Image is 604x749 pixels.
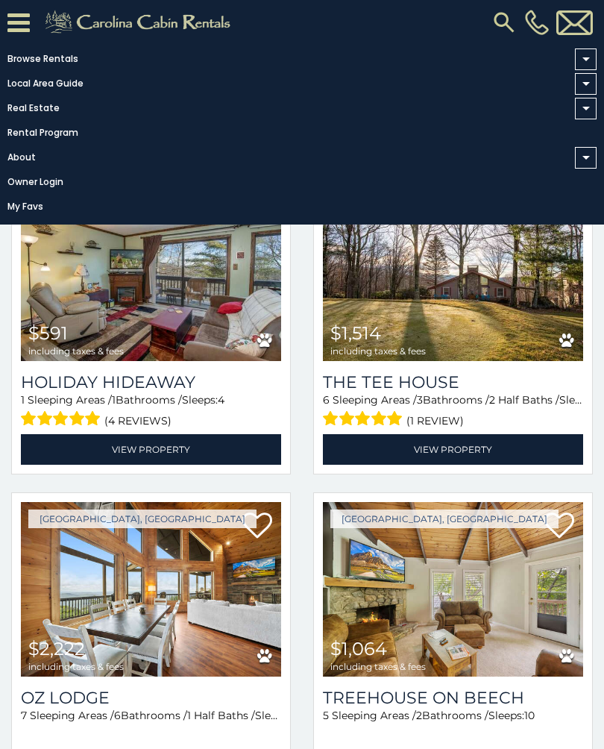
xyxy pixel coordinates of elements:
a: [PHONE_NUMBER] [521,10,553,35]
span: $2,222 [28,638,85,659]
a: Add to favorites [544,511,574,542]
span: including taxes & fees [330,662,426,671]
img: Khaki-logo.png [37,7,243,37]
a: Treehouse On Beech [323,688,583,708]
a: [GEOGRAPHIC_DATA], [GEOGRAPHIC_DATA] [28,510,257,528]
img: search-regular.svg [491,9,518,36]
span: 1 [112,393,116,407]
div: Sleeping Areas / Bathrooms / Sleeps: [21,708,281,746]
span: 4 [218,393,224,407]
span: (4 reviews) [104,411,172,430]
a: Treehouse On Beech $1,064 including taxes & fees [323,502,583,677]
span: 6 [114,709,121,722]
span: 1 [21,393,25,407]
span: (1 review) [406,411,464,430]
span: including taxes & fees [28,662,124,671]
a: The Tee House [323,372,583,392]
span: $591 [28,322,68,344]
a: View Property [21,434,281,465]
a: Holiday Hideaway [21,372,281,392]
span: 2 [416,709,422,722]
a: The Tee House $1,514 including taxes & fees [323,187,583,361]
img: The Tee House [323,187,583,361]
a: Add to favorites [242,511,272,542]
span: $1,514 [330,322,381,344]
div: Sleeping Areas / Bathrooms / Sleeps: [323,708,583,746]
span: 7 [21,709,27,722]
img: Treehouse On Beech [323,502,583,677]
a: View Property [323,434,583,465]
span: 10 [524,709,535,722]
a: Holiday Hideaway $591 including taxes & fees [21,187,281,361]
span: including taxes & fees [28,346,124,356]
a: Oz Lodge [21,688,281,708]
div: Sleeping Areas / Bathrooms / Sleeps: [323,392,583,430]
span: 5 [323,709,329,722]
span: 3 [417,393,423,407]
span: $1,064 [330,638,387,659]
img: Oz Lodge [21,502,281,677]
span: 2 Half Baths / [489,393,559,407]
span: 6 [323,393,330,407]
span: including taxes & fees [330,346,426,356]
span: 1 Half Baths / [187,709,255,722]
a: Oz Lodge $2,222 including taxes & fees [21,502,281,677]
a: [GEOGRAPHIC_DATA], [GEOGRAPHIC_DATA] [330,510,559,528]
div: Sleeping Areas / Bathrooms / Sleeps: [21,392,281,430]
img: Holiday Hideaway [21,187,281,361]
